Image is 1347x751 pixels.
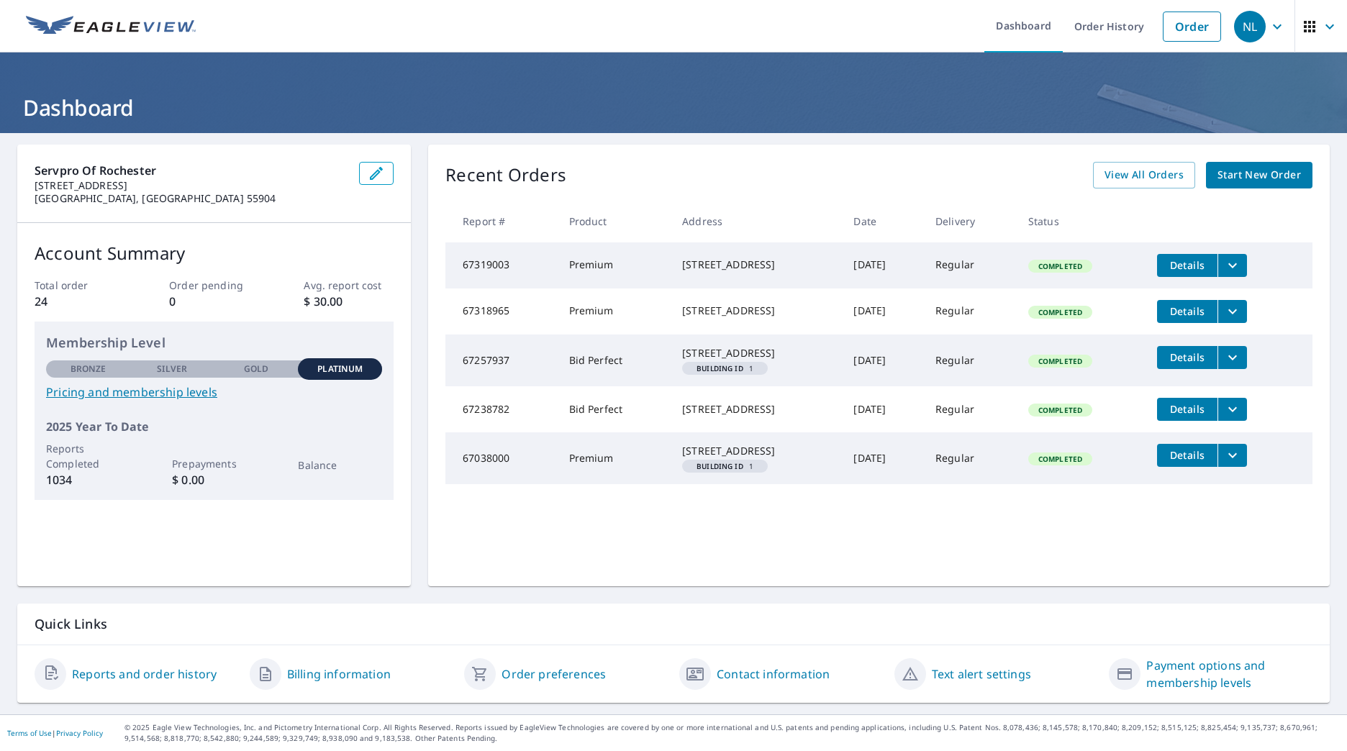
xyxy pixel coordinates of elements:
th: Delivery [924,200,1017,242]
span: 1 [688,463,762,470]
p: [STREET_ADDRESS] [35,179,348,192]
button: detailsBtn-67238782 [1157,398,1217,421]
span: Details [1166,448,1209,462]
p: | [7,729,103,737]
td: [DATE] [842,242,924,288]
p: Gold [244,363,268,375]
button: detailsBtn-67038000 [1157,444,1217,467]
h1: Dashboard [17,93,1330,122]
p: Bronze [71,363,106,375]
p: $ 0.00 [172,471,256,488]
td: [DATE] [842,432,924,484]
span: Completed [1030,261,1091,271]
span: Completed [1030,356,1091,366]
em: Building ID [697,463,743,470]
span: View All Orders [1105,166,1184,184]
p: Servpro Of Rochester [35,162,348,179]
img: EV Logo [26,16,196,37]
a: Start New Order [1206,162,1312,188]
span: Details [1166,402,1209,416]
td: Premium [558,432,671,484]
td: Bid Perfect [558,334,671,386]
a: Pricing and membership levels [46,383,382,401]
p: Recent Orders [445,162,566,188]
td: [DATE] [842,386,924,432]
p: Avg. report cost [304,278,394,293]
button: detailsBtn-67257937 [1157,346,1217,369]
th: Status [1017,200,1146,242]
p: 2025 Year To Date [46,418,382,435]
p: Quick Links [35,615,1312,633]
span: Completed [1030,307,1091,317]
p: © 2025 Eagle View Technologies, Inc. and Pictometry International Corp. All Rights Reserved. Repo... [124,722,1340,744]
p: Order pending [169,278,259,293]
td: 67319003 [445,242,557,288]
a: Text alert settings [932,665,1031,683]
button: filesDropdownBtn-67318965 [1217,300,1247,323]
p: Silver [157,363,187,375]
span: Details [1166,350,1209,364]
p: 24 [35,293,124,310]
p: 1034 [46,471,130,488]
p: Reports Completed [46,441,130,471]
div: [STREET_ADDRESS] [682,346,830,360]
p: Account Summary [35,240,394,266]
p: Membership Level [46,333,382,352]
td: 67257937 [445,334,557,386]
button: detailsBtn-67319003 [1157,254,1217,277]
p: Platinum [317,363,363,375]
button: filesDropdownBtn-67038000 [1217,444,1247,467]
div: NL [1234,11,1266,42]
p: 0 [169,293,259,310]
a: Payment options and membership levels [1146,657,1312,691]
td: 67238782 [445,386,557,432]
td: Regular [924,432,1017,484]
td: [DATE] [842,334,924,386]
em: Building ID [697,365,743,372]
span: Completed [1030,454,1091,464]
a: Billing information [287,665,391,683]
td: Regular [924,386,1017,432]
div: [STREET_ADDRESS] [682,444,830,458]
a: Privacy Policy [56,728,103,738]
button: filesDropdownBtn-67238782 [1217,398,1247,421]
div: [STREET_ADDRESS] [682,402,830,417]
a: View All Orders [1093,162,1195,188]
span: Completed [1030,405,1091,415]
td: 67318965 [445,288,557,334]
span: 1 [688,365,762,372]
div: [STREET_ADDRESS] [682,304,830,318]
span: Details [1166,258,1209,272]
td: Regular [924,334,1017,386]
td: Premium [558,288,671,334]
p: Balance [298,458,382,473]
a: Order preferences [502,665,606,683]
p: [GEOGRAPHIC_DATA], [GEOGRAPHIC_DATA] 55904 [35,192,348,205]
button: detailsBtn-67318965 [1157,300,1217,323]
th: Product [558,200,671,242]
th: Date [842,200,924,242]
th: Report # [445,200,557,242]
a: Terms of Use [7,728,52,738]
th: Address [671,200,842,242]
td: Bid Perfect [558,386,671,432]
p: $ 30.00 [304,293,394,310]
a: Reports and order history [72,665,217,683]
a: Contact information [717,665,830,683]
button: filesDropdownBtn-67319003 [1217,254,1247,277]
div: [STREET_ADDRESS] [682,258,830,272]
button: filesDropdownBtn-67257937 [1217,346,1247,369]
td: [DATE] [842,288,924,334]
td: Regular [924,288,1017,334]
td: Regular [924,242,1017,288]
span: Start New Order [1217,166,1301,184]
span: Details [1166,304,1209,318]
td: 67038000 [445,432,557,484]
a: Order [1163,12,1221,42]
p: Prepayments [172,456,256,471]
td: Premium [558,242,671,288]
p: Total order [35,278,124,293]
